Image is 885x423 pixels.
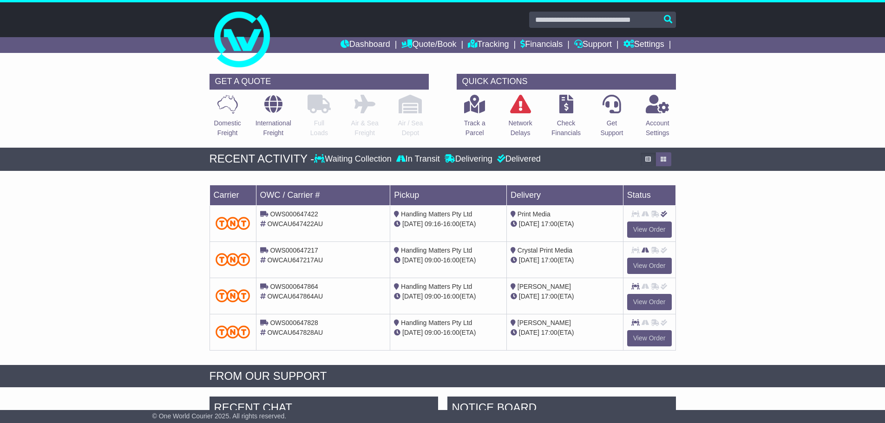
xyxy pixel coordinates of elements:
[216,253,250,266] img: TNT_Domestic.png
[464,94,486,143] a: Track aParcel
[447,397,676,422] div: NOTICE BOARD
[402,256,423,264] span: [DATE]
[518,283,571,290] span: [PERSON_NAME]
[351,118,379,138] p: Air & Sea Freight
[210,397,438,422] div: RECENT CHAT
[541,293,557,300] span: 17:00
[495,154,541,164] div: Delivered
[443,220,459,228] span: 16:00
[394,154,442,164] div: In Transit
[442,154,495,164] div: Delivering
[216,217,250,229] img: TNT_Domestic.png
[401,210,472,218] span: Handling Matters Pty Ltd
[541,256,557,264] span: 17:00
[425,293,441,300] span: 09:00
[402,329,423,336] span: [DATE]
[402,293,423,300] span: [DATE]
[398,118,423,138] p: Air / Sea Depot
[256,185,390,205] td: OWC / Carrier #
[508,94,532,143] a: NetworkDelays
[314,154,393,164] div: Waiting Collection
[627,330,672,346] a: View Order
[443,293,459,300] span: 16:00
[520,37,563,53] a: Financials
[511,328,619,338] div: (ETA)
[425,220,441,228] span: 09:16
[623,37,664,53] a: Settings
[394,292,503,301] div: - (ETA)
[214,118,241,138] p: Domestic Freight
[506,185,623,205] td: Delivery
[267,256,323,264] span: OWCAU647217AU
[401,247,472,254] span: Handling Matters Pty Ltd
[401,283,472,290] span: Handling Matters Pty Ltd
[541,329,557,336] span: 17:00
[518,319,571,326] span: [PERSON_NAME]
[519,220,539,228] span: [DATE]
[518,210,551,218] span: Print Media
[267,329,323,336] span: OWCAU647828AU
[425,256,441,264] span: 09:00
[457,74,676,90] div: QUICK ACTIONS
[627,294,672,310] a: View Order
[623,185,675,205] td: Status
[551,94,581,143] a: CheckFinancials
[627,258,672,274] a: View Order
[518,247,572,254] span: Crystal Print Media
[511,219,619,229] div: (ETA)
[270,247,318,254] span: OWS000647217
[401,37,456,53] a: Quote/Book
[394,219,503,229] div: - (ETA)
[645,94,670,143] a: AccountSettings
[267,293,323,300] span: OWCAU647864AU
[600,118,623,138] p: Get Support
[551,118,581,138] p: Check Financials
[519,329,539,336] span: [DATE]
[627,221,672,238] a: View Order
[255,94,292,143] a: InternationalFreight
[210,152,315,166] div: RECENT ACTIVITY -
[394,328,503,338] div: - (ETA)
[210,185,256,205] td: Carrier
[511,292,619,301] div: (ETA)
[394,255,503,265] div: - (ETA)
[574,37,612,53] a: Support
[256,118,291,138] p: International Freight
[511,255,619,265] div: (ETA)
[600,94,623,143] a: GetSupport
[270,283,318,290] span: OWS000647864
[341,37,390,53] a: Dashboard
[401,319,472,326] span: Handling Matters Pty Ltd
[519,293,539,300] span: [DATE]
[270,210,318,218] span: OWS000647422
[443,256,459,264] span: 16:00
[213,94,241,143] a: DomesticFreight
[402,220,423,228] span: [DATE]
[390,185,507,205] td: Pickup
[210,74,429,90] div: GET A QUOTE
[267,220,323,228] span: OWCAU647422AU
[152,412,287,420] span: © One World Courier 2025. All rights reserved.
[508,118,532,138] p: Network Delays
[216,325,250,338] img: TNT_Domestic.png
[308,118,331,138] p: Full Loads
[425,329,441,336] span: 09:00
[443,329,459,336] span: 16:00
[464,118,485,138] p: Track a Parcel
[519,256,539,264] span: [DATE]
[468,37,509,53] a: Tracking
[210,370,676,383] div: FROM OUR SUPPORT
[541,220,557,228] span: 17:00
[646,118,669,138] p: Account Settings
[216,289,250,302] img: TNT_Domestic.png
[270,319,318,326] span: OWS000647828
